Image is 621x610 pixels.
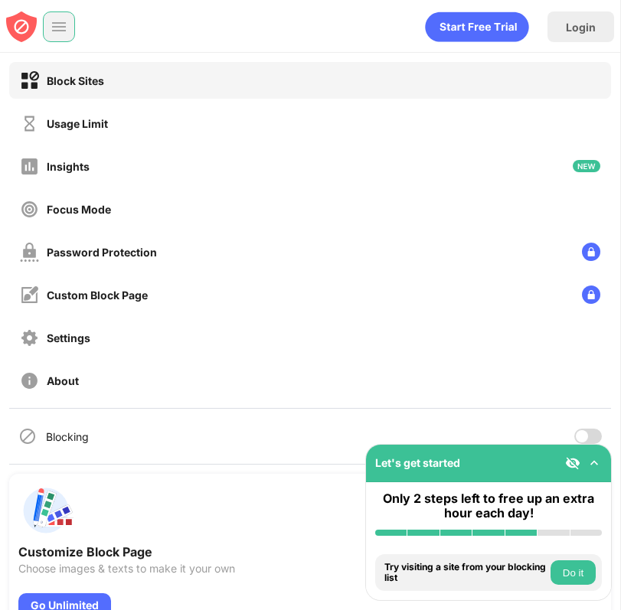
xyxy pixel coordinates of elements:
img: about-off.svg [20,371,39,390]
div: Let's get started [375,456,460,469]
img: blocksite-icon-red.svg [6,11,37,42]
img: customize-block-page-off.svg [20,285,39,305]
img: eye-not-visible.svg [565,455,580,471]
img: block-on.svg [20,71,39,90]
img: lock-menu.svg [582,285,600,304]
img: omni-setup-toggle.svg [587,455,602,471]
button: Do it [551,560,596,585]
div: Usage Limit [47,117,108,130]
div: animation [425,11,529,42]
img: focus-off.svg [20,200,39,219]
div: Password Protection [47,246,157,259]
div: Focus Mode [47,203,111,216]
img: password-protection-off.svg [20,243,39,262]
img: new-icon.svg [573,160,600,172]
div: Only 2 steps left to free up an extra hour each day! [375,491,602,520]
img: insights-off.svg [20,157,39,176]
div: Custom Block Page [47,289,148,302]
img: blocking-icon.svg [18,427,37,445]
img: settings-off.svg [20,328,39,347]
div: Blocking [46,430,89,443]
div: Settings [47,331,90,344]
div: Customize Block Page [18,544,602,559]
img: lock-menu.svg [582,243,600,261]
div: Insights [47,160,90,173]
img: time-usage-off.svg [20,114,39,133]
div: Login [566,21,596,34]
div: About [47,374,79,387]
div: Choose images & texts to make it your own [18,563,602,575]
div: Block Sites [47,74,104,87]
img: push-custom-page.svg [18,483,74,538]
div: Try visiting a site from your blocking list [384,562,547,584]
